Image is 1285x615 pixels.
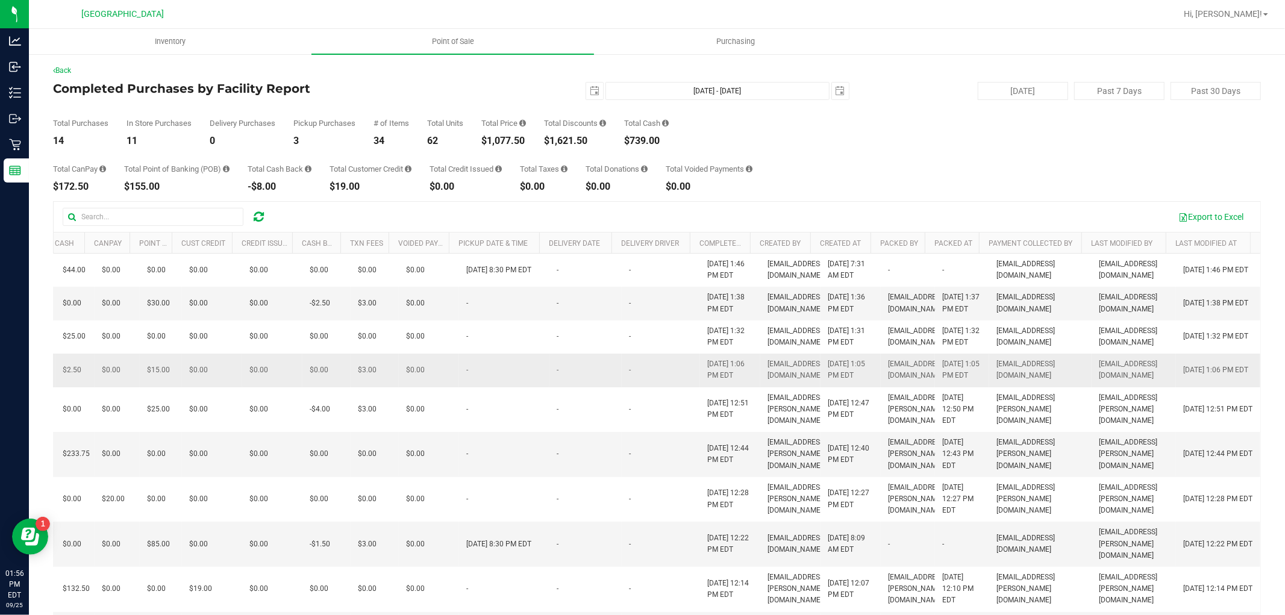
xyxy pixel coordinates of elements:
[311,29,594,54] a: Point of Sale
[189,331,208,342] span: $0.00
[629,298,631,309] span: -
[358,448,377,460] span: $0.00
[666,182,752,192] div: $0.00
[416,36,490,47] span: Point of Sale
[557,331,558,342] span: -
[1099,482,1169,517] span: [EMAIL_ADDRESS][PERSON_NAME][DOMAIN_NAME]
[942,539,944,550] span: -
[63,208,243,226] input: Search...
[707,487,753,510] span: [DATE] 12:28 PM EDT
[406,539,425,550] span: $0.00
[707,578,753,601] span: [DATE] 12:14 PM EDT
[358,539,377,550] span: $3.00
[1099,292,1169,314] span: [EMAIL_ADDRESS][DOMAIN_NAME]
[5,601,23,610] p: 09/25
[358,493,377,505] span: $0.00
[996,482,1084,517] span: [EMAIL_ADDRESS][PERSON_NAME][DOMAIN_NAME]
[544,136,606,146] div: $1,621.50
[466,364,468,376] span: -
[641,165,648,173] i: Sum of all round-up-to-next-dollar total price adjustments for all purchases in the date range.
[466,583,468,595] span: -
[181,239,225,248] a: Cust Credit
[1099,258,1169,281] span: [EMAIL_ADDRESS][DOMAIN_NAME]
[942,392,982,427] span: [DATE] 12:50 PM EDT
[942,292,982,314] span: [DATE] 1:37 PM EDT
[358,331,377,342] span: $0.00
[9,61,21,73] inline-svg: Inbound
[828,578,874,601] span: [DATE] 12:07 PM EDT
[358,264,377,276] span: $0.00
[9,35,21,47] inline-svg: Analytics
[249,583,268,595] span: $0.00
[249,448,268,460] span: $0.00
[707,443,753,466] span: [DATE] 12:44 PM EDT
[1184,9,1262,19] span: Hi, [PERSON_NAME]!
[1183,264,1248,276] span: [DATE] 1:46 PM EDT
[1099,526,1169,561] span: [EMAIL_ADDRESS][PERSON_NAME][DOMAIN_NAME]
[621,239,679,248] a: Delivery Driver
[293,136,355,146] div: 3
[147,583,166,595] span: $0.00
[1099,572,1169,607] span: [EMAIL_ADDRESS][PERSON_NAME][DOMAIN_NAME]
[147,331,166,342] span: $0.00
[9,139,21,151] inline-svg: Retail
[102,448,120,460] span: $0.00
[358,404,377,415] span: $3.00
[1183,298,1248,309] span: [DATE] 1:38 PM EDT
[249,298,268,309] span: $0.00
[124,182,230,192] div: $155.00
[36,517,50,531] iframe: Resource center unread badge
[989,239,1072,248] a: Payment Collected By
[481,119,526,127] div: Total Price
[707,258,753,281] span: [DATE] 1:46 PM EDT
[358,364,377,376] span: $3.00
[888,325,946,348] span: [EMAIL_ADDRESS][DOMAIN_NAME]
[147,493,166,505] span: $0.00
[102,331,120,342] span: $0.00
[942,437,982,472] span: [DATE] 12:43 PM EDT
[768,482,826,517] span: [EMAIL_ADDRESS][PERSON_NAME][DOMAIN_NAME]
[1183,493,1252,505] span: [DATE] 12:28 PM EDT
[828,325,874,348] span: [DATE] 1:31 PM EDT
[139,36,202,47] span: Inventory
[249,264,268,276] span: $0.00
[768,258,826,281] span: [EMAIL_ADDRESS][DOMAIN_NAME]
[427,136,463,146] div: 62
[768,437,826,472] span: [EMAIL_ADDRESS][PERSON_NAME][DOMAIN_NAME]
[53,82,455,95] h4: Completed Purchases by Facility Report
[63,404,81,415] span: $0.00
[406,448,425,460] span: $0.00
[629,493,631,505] span: -
[629,448,631,460] span: -
[102,583,120,595] span: $0.00
[189,364,208,376] span: $0.00
[557,448,558,460] span: -
[139,239,225,248] a: Point of Banking (POB)
[707,532,753,555] span: [DATE] 12:22 PM EDT
[666,165,752,173] div: Total Voided Payments
[350,239,383,248] a: Txn Fees
[466,298,468,309] span: -
[828,292,874,314] span: [DATE] 1:36 PM EDT
[63,539,81,550] span: $0.00
[189,539,208,550] span: $0.00
[760,239,801,248] a: Created By
[310,264,328,276] span: $0.00
[624,136,669,146] div: $739.00
[466,331,468,342] span: -
[888,572,946,607] span: [EMAIL_ADDRESS][PERSON_NAME][DOMAIN_NAME]
[102,298,120,309] span: $0.00
[466,264,531,276] span: [DATE] 8:30 PM EDT
[53,119,108,127] div: Total Purchases
[1183,364,1248,376] span: [DATE] 1:06 PM EDT
[820,239,861,248] a: Created At
[210,119,275,127] div: Delivery Purchases
[249,364,268,376] span: $0.00
[302,239,342,248] a: Cash Back
[942,482,982,517] span: [DATE] 12:27 PM EDT
[249,493,268,505] span: $0.00
[398,239,458,248] a: Voided Payment
[561,165,567,173] i: Sum of the total taxes for all purchases in the date range.
[629,264,631,276] span: -
[707,292,753,314] span: [DATE] 1:38 PM EDT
